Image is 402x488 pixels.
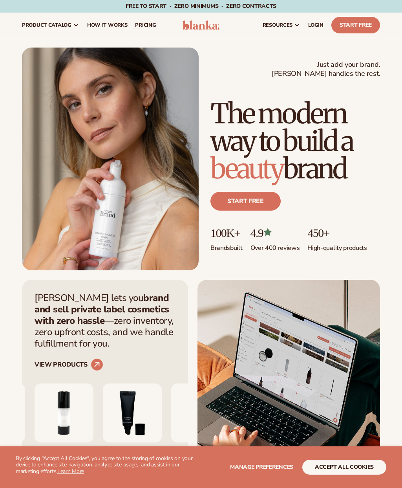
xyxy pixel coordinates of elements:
[210,239,243,252] p: Brands built
[83,13,132,38] a: How It Works
[35,383,93,442] img: Moisturizing lotion.
[103,383,162,442] img: Smoothing lip balm.
[308,22,323,28] span: LOGIN
[135,22,156,28] span: pricing
[35,292,175,349] p: [PERSON_NAME] lets you —zero inventory, zero upfront costs, and we handle fulfillment for you.
[230,460,293,475] button: Manage preferences
[103,442,162,455] div: Lip Balm
[171,383,230,442] img: Vitamin c cleanser.
[272,60,380,79] span: Just add your brand. [PERSON_NAME] handles the rest.
[16,455,201,475] p: By clicking "Accept All Cookies", you agree to the storing of cookies on your device to enhance s...
[331,17,380,33] a: Start Free
[171,383,230,480] div: 4 / 9
[18,13,83,38] a: product catalog
[103,383,162,480] div: 3 / 9
[22,22,71,28] span: product catalog
[304,13,327,38] a: LOGIN
[126,2,276,10] span: Free to start · ZERO minimums · ZERO contracts
[35,358,103,371] a: VIEW PRODUCTS
[57,468,84,475] a: Learn More
[263,22,292,28] span: resources
[250,239,300,252] p: Over 400 reviews
[259,13,304,38] a: resources
[171,442,230,455] div: Vitamin C Cleanser
[230,463,293,471] span: Manage preferences
[210,226,243,239] p: 100K+
[210,100,380,182] h1: The modern way to build a brand
[307,226,367,239] p: 450+
[131,13,160,38] a: pricing
[210,151,283,186] span: beauty
[35,442,93,455] div: Moisturizer
[35,292,169,327] strong: brand and sell private label cosmetics with zero hassle
[35,383,93,480] div: 2 / 9
[250,226,300,239] p: 4.9
[87,22,128,28] span: How It Works
[307,239,367,252] p: High-quality products
[183,20,219,30] img: logo
[210,192,281,211] a: Start free
[22,48,199,270] img: Female holding tanning mousse.
[302,460,386,475] button: accept all cookies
